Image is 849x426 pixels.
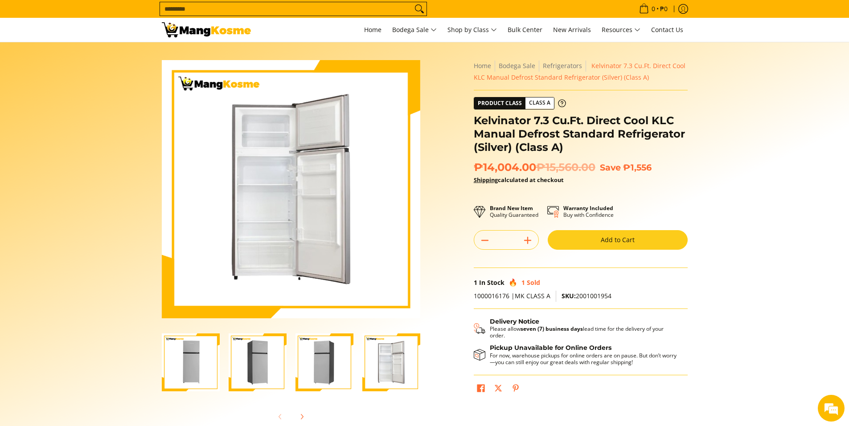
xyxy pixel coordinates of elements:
a: Product Class Class A [474,97,566,110]
a: Shipping [474,176,498,184]
a: Bulk Center [503,18,547,42]
span: 1000016176 |MK CLASS A [474,292,550,300]
a: Bodega Sale [499,61,535,70]
strong: Pickup Unavailable for Online Orders [490,344,611,352]
nav: Breadcrumbs [474,60,688,83]
img: Kelvinator 7.3 Cu.Ft. Direct Cool KLC Manual Defrost Standard Refriger | Mang Kosme [162,22,251,37]
span: 0 [650,6,656,12]
span: Bodega Sale [392,24,437,36]
a: Post on X [492,382,504,397]
span: Kelvinator 7.3 Cu.Ft. Direct Cool KLC Manual Defrost Standard Refrigerator (Silver) (Class A) [474,61,685,81]
button: Add to Cart [548,230,688,250]
img: Kelvinator 7.3 Cu.Ft. Direct Cool KLC Manual Defrost Standard Refrigerator (Silver) (Class A)-3 [295,333,353,391]
a: Home [360,18,386,42]
span: New Arrivals [553,25,591,34]
span: ₱14,004.00 [474,161,595,174]
a: New Arrivals [549,18,595,42]
span: Shop by Class [447,24,497,36]
img: Kelvinator 7.3 Cu.Ft. Direct Cool KLC Manual Defrost Standard Refrigerator (Silver) (Class A)-4 [362,333,420,391]
span: Resources [602,24,640,36]
span: Class A [525,97,554,109]
img: Kelvinator 7.3 Cu.Ft. Direct Cool KLC Manual Defrost Standard Refrigerator (Silver) (Class A)-2 [229,333,287,391]
button: Add [517,233,538,247]
img: Kelvinator 7.3 Cu.Ft. Direct Cool KLC Manual Defrost Standard Refrigerator (Silver) (Class A) [162,60,420,318]
span: • [636,4,670,14]
a: Bodega Sale [388,18,441,42]
h1: Kelvinator 7.3 Cu.Ft. Direct Cool KLC Manual Defrost Standard Refrigerator (Silver) (Class A) [474,114,688,154]
span: ₱0 [659,6,669,12]
strong: Brand New Item [490,204,533,212]
a: Share on Facebook [475,382,487,397]
span: In Stock [479,278,504,287]
a: Refrigerators [543,61,582,70]
span: ₱1,556 [623,162,652,173]
button: Search [412,2,427,16]
strong: Delivery Notice [490,317,539,325]
p: Please allow lead time for the delivery of your order. [490,325,679,339]
p: For now, warehouse pickups for online orders are on pause. But don’t worry—you can still enjoy ou... [490,352,679,365]
span: 2001001954 [562,292,611,300]
span: SKU: [562,292,576,300]
span: Home [364,25,381,34]
span: Contact Us [651,25,683,34]
strong: calculated at checkout [474,176,564,184]
span: Sold [527,278,540,287]
button: Shipping & Delivery [474,318,679,339]
a: Contact Us [647,18,688,42]
a: Resources [597,18,645,42]
span: Save [600,162,621,173]
span: Bulk Center [508,25,542,34]
button: Subtract [474,233,496,247]
img: Kelvinator 7.3 Cu.Ft. Direct Cool KLC Manual Defrost Standard Refrigerator (Silver) (Class A)-1 [162,333,220,391]
a: Shop by Class [443,18,501,42]
p: Buy with Confidence [563,205,614,218]
strong: seven (7) business days [521,325,583,333]
nav: Main Menu [260,18,688,42]
span: 1 [474,278,477,287]
span: 1 [521,278,525,287]
span: Product Class [474,97,525,109]
del: ₱15,560.00 [536,161,595,174]
strong: Warranty Included [563,204,613,212]
p: Quality Guaranteed [490,205,538,218]
a: Pin on Pinterest [509,382,522,397]
a: Home [474,61,491,70]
